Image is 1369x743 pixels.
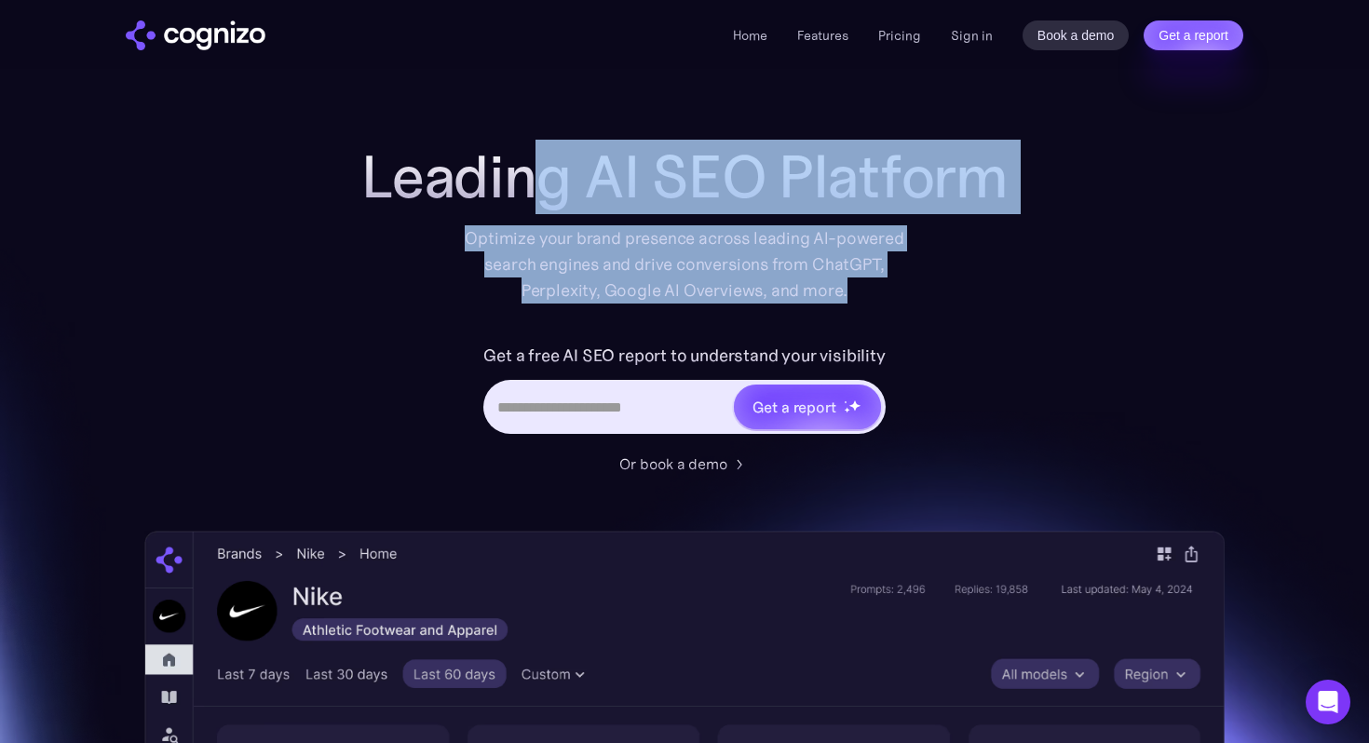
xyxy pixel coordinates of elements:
[878,27,921,44] a: Pricing
[126,20,265,50] img: cognizo logo
[455,225,914,304] div: Optimize your brand presence across leading AI-powered search engines and drive conversions from ...
[732,383,883,431] a: Get a reportstarstarstar
[733,27,767,44] a: Home
[483,341,885,371] label: Get a free AI SEO report to understand your visibility
[1144,20,1243,50] a: Get a report
[1023,20,1130,50] a: Book a demo
[844,400,847,403] img: star
[619,453,727,475] div: Or book a demo
[844,407,850,413] img: star
[848,399,861,412] img: star
[951,24,993,47] a: Sign in
[619,453,750,475] a: Or book a demo
[361,143,1008,210] h1: Leading AI SEO Platform
[483,341,885,443] form: Hero URL Input Form
[752,396,836,418] div: Get a report
[797,27,848,44] a: Features
[126,20,265,50] a: home
[1306,680,1350,724] div: Open Intercom Messenger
